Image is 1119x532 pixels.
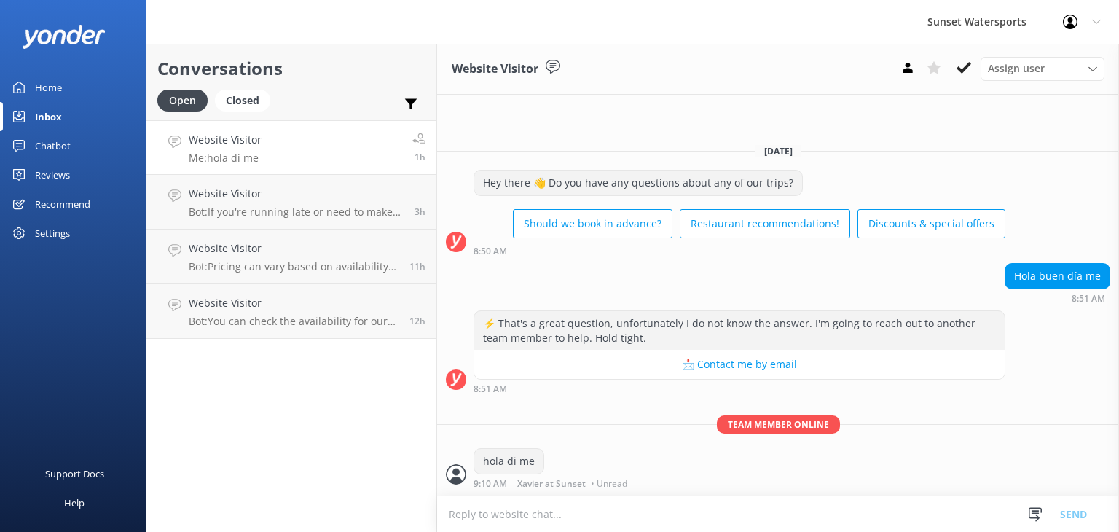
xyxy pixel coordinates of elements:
[189,206,404,219] p: Bot: If you're running late or need to make changes to your reservation, please give our office a...
[474,171,802,195] div: Hey there 👋 Do you have any questions about any of our trips?
[409,315,425,327] span: Sep 14 2025 09:50pm (UTC -05:00) America/Cancun
[35,102,62,131] div: Inbox
[35,219,70,248] div: Settings
[513,209,672,238] button: Should we book in advance?
[189,315,398,328] p: Bot: You can check the availability for our sunset cruises and book your spot at [URL][DOMAIN_NAM...
[680,209,850,238] button: Restaurant recommendations!
[189,186,404,202] h4: Website Visitor
[189,260,398,273] p: Bot: Pricing can vary based on availability and seasonality. If you're seeing a different price a...
[157,90,208,112] div: Open
[189,240,398,257] h4: Website Visitor
[35,160,70,189] div: Reviews
[981,57,1104,80] div: Assign User
[157,55,425,82] h2: Conversations
[189,152,262,165] p: Me: hola di me
[452,60,538,79] h3: Website Visitor
[474,383,1005,394] div: Sep 15 2025 07:51am (UTC -05:00) America/Cancun
[146,120,436,175] a: Website VisitorMe:hola di me1h
[45,459,104,488] div: Support Docs
[988,60,1045,77] span: Assign user
[1072,294,1105,303] strong: 8:51 AM
[717,415,840,434] span: Team member online
[474,350,1005,379] button: 📩 Contact me by email
[1005,293,1110,303] div: Sep 15 2025 07:51am (UTC -05:00) America/Cancun
[415,206,425,218] span: Sep 15 2025 06:25am (UTC -05:00) America/Cancun
[474,246,1005,256] div: Sep 15 2025 07:50am (UTC -05:00) America/Cancun
[215,90,270,112] div: Closed
[474,480,507,488] strong: 9:10 AM
[857,209,1005,238] button: Discounts & special offers
[157,92,215,108] a: Open
[35,131,71,160] div: Chatbot
[474,311,1005,350] div: ⚡ That's a great question, unfortunately I do not know the answer. I'm going to reach out to anot...
[409,260,425,273] span: Sep 14 2025 10:42pm (UTC -05:00) America/Cancun
[189,132,262,148] h4: Website Visitor
[1005,264,1110,289] div: Hola buen día me
[517,480,586,488] span: Xavier at Sunset
[755,145,801,157] span: [DATE]
[35,73,62,102] div: Home
[215,92,278,108] a: Closed
[474,449,543,474] div: hola di me
[64,488,85,517] div: Help
[146,284,436,339] a: Website VisitorBot:You can check the availability for our sunset cruises and book your spot at [U...
[22,25,106,49] img: yonder-white-logo.png
[474,247,507,256] strong: 8:50 AM
[35,189,90,219] div: Recommend
[474,478,631,488] div: Sep 15 2025 08:10am (UTC -05:00) America/Cancun
[415,151,425,163] span: Sep 15 2025 08:10am (UTC -05:00) America/Cancun
[189,295,398,311] h4: Website Visitor
[591,480,627,488] span: • Unread
[146,230,436,284] a: Website VisitorBot:Pricing can vary based on availability and seasonality. If you're seeing a dif...
[474,385,507,394] strong: 8:51 AM
[146,175,436,230] a: Website VisitorBot:If you're running late or need to make changes to your reservation, please giv...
